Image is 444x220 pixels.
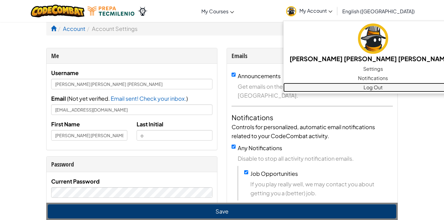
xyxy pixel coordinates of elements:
span: Notifications [358,74,388,82]
img: avatar [286,6,296,16]
li: Account Settings [85,24,138,33]
span: ( [66,95,68,102]
label: Last Initial [137,120,163,129]
button: Save [48,204,396,218]
label: Username [51,68,79,77]
span: Get emails on the latest news and developments at [GEOGRAPHIC_DATA]. [238,82,393,100]
label: Current Password [51,177,100,186]
a: English ([GEOGRAPHIC_DATA]) [339,3,418,19]
a: Account [63,25,85,32]
span: My Account [299,7,332,14]
span: Email [51,95,66,102]
div: Password [51,160,212,169]
label: First Name [51,120,80,129]
span: My Courses [201,8,228,15]
label: Job Opportunities [250,170,298,177]
span: ) [186,95,188,102]
label: Announcements [238,72,281,79]
span: Disable to stop all activity notification emails. [238,154,393,163]
span: Controls for personalized, automatic email notifications related to your CodeCombat activity. [232,123,375,139]
img: CodeCombat logo [31,5,85,17]
div: Emails [232,51,393,60]
img: Ozaria [138,6,147,16]
label: New Password [51,202,91,211]
img: Tecmilenio logo [88,6,134,16]
a: My Courses [198,3,237,19]
img: avatar [358,23,388,54]
span: Email sent! Check your inbox. [111,95,186,102]
span: If you play really well, we may contact you about getting you a (better) job. [250,180,393,197]
span: English ([GEOGRAPHIC_DATA]) [342,8,415,15]
label: Any Notifications [238,144,282,151]
h4: Notifications [232,112,393,122]
div: Me [51,51,212,60]
a: My Account [283,1,335,21]
span: Not yet verified. [68,95,111,102]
